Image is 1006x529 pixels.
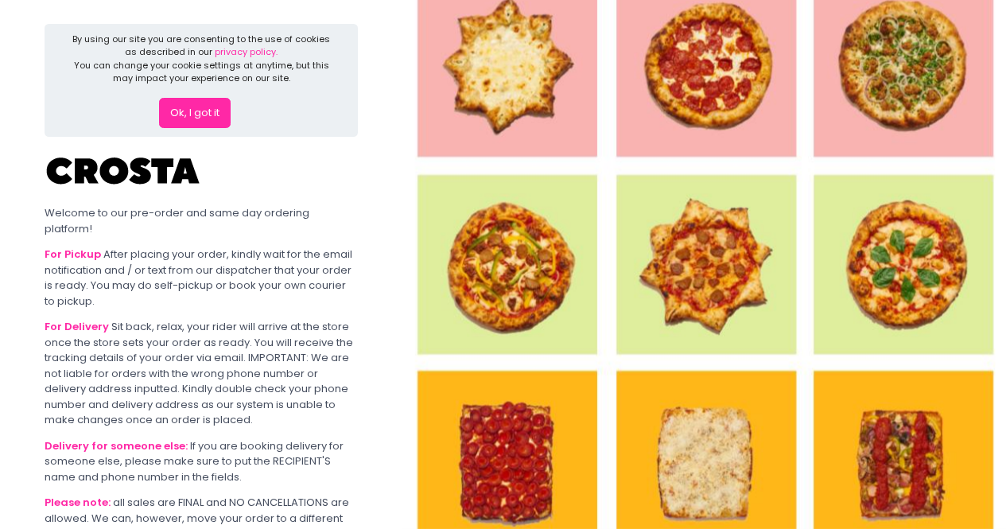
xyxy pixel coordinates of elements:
button: Ok, I got it [159,98,231,128]
div: Welcome to our pre-order and same day ordering platform! [45,205,358,236]
b: For Pickup [45,247,101,262]
div: By using our site you are consenting to the use of cookies as described in our You can change you... [72,33,332,85]
b: Please note: [45,495,111,510]
div: After placing your order, kindly wait for the email notification and / or text from our dispatche... [45,247,358,309]
img: Crosta Pizzeria [45,147,204,195]
b: For Delivery [45,319,109,334]
div: If you are booking delivery for someone else, please make sure to put the RECIPIENT'S name and ph... [45,438,358,485]
a: privacy policy. [215,45,278,58]
div: Sit back, relax, your rider will arrive at the store once the store sets your order as ready. You... [45,319,358,428]
b: Delivery for someone else: [45,438,188,453]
